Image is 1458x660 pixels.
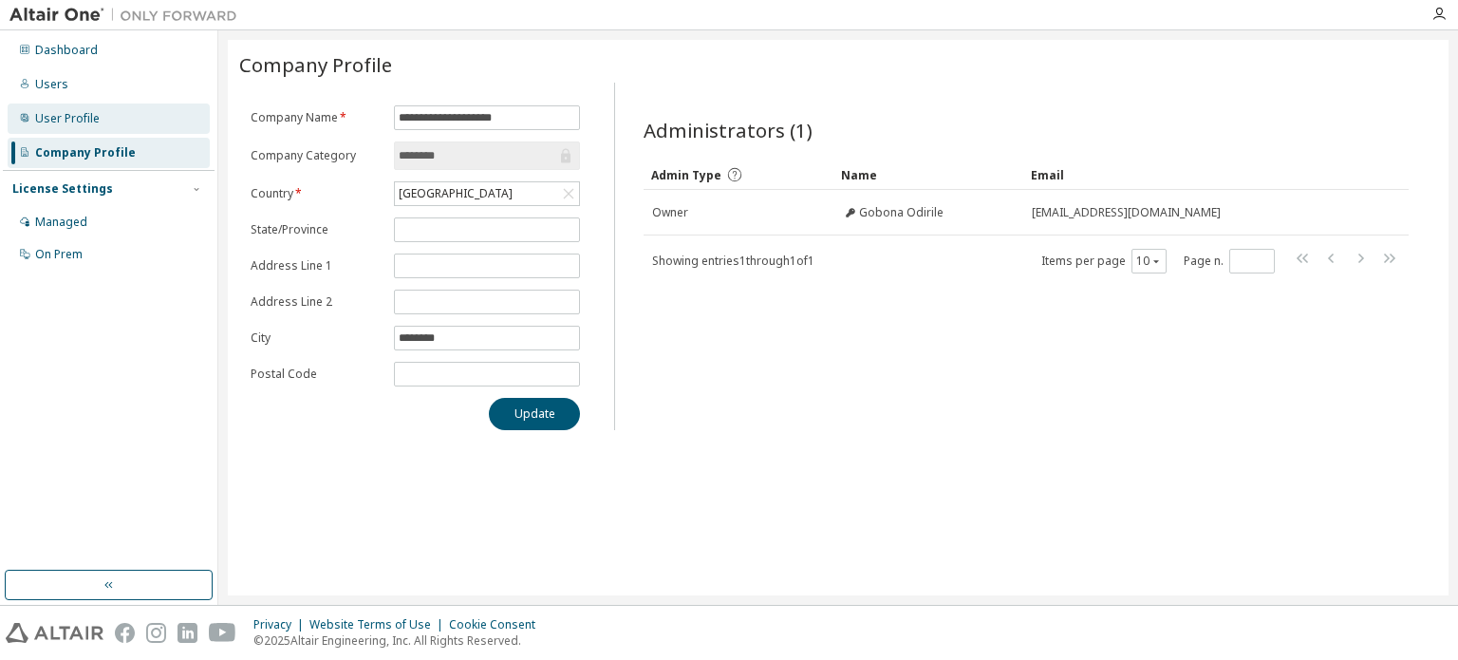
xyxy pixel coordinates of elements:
div: Users [35,77,68,92]
img: Altair One [9,6,247,25]
button: Update [489,398,580,430]
img: youtube.svg [209,623,236,643]
p: © 2025 Altair Engineering, Inc. All Rights Reserved. [253,632,547,649]
label: City [251,330,383,346]
div: Website Terms of Use [309,617,449,632]
span: Page n. [1184,249,1275,273]
img: instagram.svg [146,623,166,643]
span: Administrators (1) [644,117,813,143]
span: Items per page [1041,249,1167,273]
span: Admin Type [651,167,721,183]
span: Owner [652,205,688,220]
label: Company Name [251,110,383,125]
div: Privacy [253,617,309,632]
label: Address Line 2 [251,294,383,310]
div: [GEOGRAPHIC_DATA] [395,182,579,205]
button: 10 [1136,254,1162,269]
img: altair_logo.svg [6,623,103,643]
label: Address Line 1 [251,258,383,273]
div: User Profile [35,111,100,126]
div: [GEOGRAPHIC_DATA] [396,183,515,204]
div: Cookie Consent [449,617,547,632]
div: Company Profile [35,145,136,160]
div: On Prem [35,247,83,262]
div: Dashboard [35,43,98,58]
span: Company Profile [239,51,392,78]
span: Gobona Odirile [859,205,944,220]
span: [EMAIL_ADDRESS][DOMAIN_NAME] [1032,205,1221,220]
label: Company Category [251,148,383,163]
div: Managed [35,215,87,230]
span: Showing entries 1 through 1 of 1 [652,253,814,269]
label: Postal Code [251,367,383,382]
div: Name [841,160,1016,190]
img: linkedin.svg [178,623,197,643]
img: facebook.svg [115,623,135,643]
label: State/Province [251,222,383,237]
div: Email [1031,160,1355,190]
label: Country [251,186,383,201]
div: License Settings [12,181,113,197]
